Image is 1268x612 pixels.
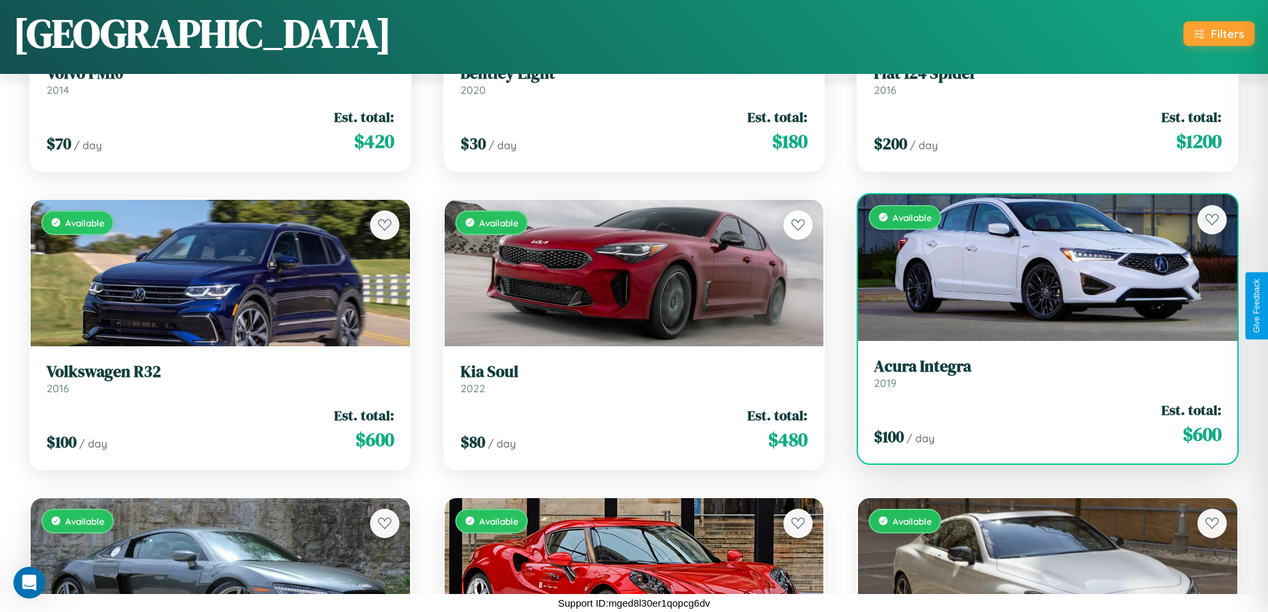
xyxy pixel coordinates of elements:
span: Available [65,217,105,228]
h3: Kia Soul [461,362,808,382]
button: Filters [1183,21,1255,46]
span: Available [479,217,519,228]
a: Volkswagen R322016 [47,362,394,395]
span: $ 100 [874,426,904,448]
a: Volvo FM102014 [47,64,394,97]
span: / day [74,139,102,152]
div: Give Feedback [1252,279,1261,333]
span: $ 100 [47,431,77,453]
span: $ 200 [874,133,907,154]
span: Est. total: [334,406,394,425]
h3: Bentley Eight [461,64,808,83]
span: $ 180 [772,128,807,154]
h3: Fiat 124 Spider [874,64,1221,83]
span: 2020 [461,83,486,97]
span: $ 80 [461,431,485,453]
span: $ 30 [461,133,486,154]
span: $ 480 [768,426,807,453]
span: Est. total: [1162,107,1221,127]
span: / day [489,139,517,152]
span: Est. total: [747,107,807,127]
h3: Volvo FM10 [47,64,394,83]
span: 2016 [47,382,69,395]
iframe: Intercom live chat [13,567,45,599]
span: $ 70 [47,133,71,154]
span: Available [893,515,932,527]
div: Filters [1211,27,1244,41]
span: 2022 [461,382,485,395]
p: Support ID: mged8l30er1qopcg6dv [558,594,710,612]
span: Available [893,212,932,223]
a: Kia Soul2022 [461,362,808,395]
span: 2016 [874,83,897,97]
span: / day [907,432,935,445]
span: $ 600 [355,426,394,453]
span: $ 600 [1183,421,1221,448]
span: Est. total: [1162,400,1221,420]
span: $ 420 [354,128,394,154]
span: Est. total: [747,406,807,425]
span: 2019 [874,376,897,390]
h3: Volkswagen R32 [47,362,394,382]
a: Fiat 124 Spider2016 [874,64,1221,97]
span: 2014 [47,83,69,97]
span: / day [910,139,938,152]
span: / day [79,437,107,450]
span: $ 1200 [1176,128,1221,154]
a: Bentley Eight2020 [461,64,808,97]
h3: Acura Integra [874,357,1221,376]
span: / day [488,437,516,450]
span: Available [65,515,105,527]
span: Available [479,515,519,527]
a: Acura Integra2019 [874,357,1221,390]
h1: [GEOGRAPHIC_DATA] [13,6,391,61]
span: Est. total: [334,107,394,127]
